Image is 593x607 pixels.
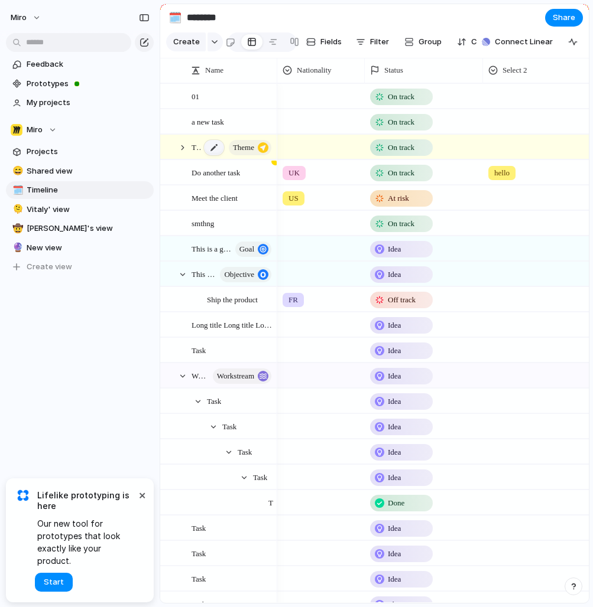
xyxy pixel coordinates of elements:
span: US [289,192,299,204]
span: This is my second goal [192,267,216,280]
button: 🗓️ [166,8,184,27]
span: Idea [388,446,401,458]
button: Fields [302,32,346,51]
span: objective [224,266,254,283]
span: Select 2 [503,64,527,76]
span: Projects [27,146,150,158]
span: Task [192,343,206,357]
span: On track [388,116,414,128]
span: Nationality [297,64,332,76]
span: Idea [388,396,401,407]
span: Idea [388,472,401,484]
a: 🤠[PERSON_NAME]'s view [6,220,154,237]
span: On track [388,91,414,103]
span: Off track [388,294,416,306]
span: At risk [388,192,409,204]
span: Miro [27,124,43,136]
span: a new task [192,115,224,128]
span: Connect Linear [495,36,553,48]
span: [PERSON_NAME]'s view [27,223,150,234]
a: Feedback [6,56,154,73]
button: Connect Linear [477,33,558,51]
button: Share [545,9,583,27]
span: Create [173,36,200,48]
span: My projects [27,97,150,109]
a: 🔮New view [6,239,154,257]
span: goal [239,241,254,257]
button: Create view [6,258,154,276]
div: 🗓️Timeline [6,181,154,199]
span: Idea [388,319,401,331]
span: Group [419,36,442,48]
button: objective [220,267,271,282]
button: Create [166,32,206,51]
span: Lifelike prototyping is here [37,490,136,511]
button: 😄 [11,165,22,177]
a: My projects [6,94,154,112]
span: Task [207,394,221,407]
div: 🗓️ [12,184,21,197]
span: Share [553,12,575,24]
span: Task [192,521,206,534]
span: New view [27,242,150,254]
span: Long title Long title Long title Long title Long title Long title Long title Long title Long titl... [192,318,273,331]
span: Task [222,419,236,433]
div: 🤠 [12,222,21,236]
span: Idea [388,243,401,255]
button: 🗓️ [11,184,22,196]
span: Fields [320,36,342,48]
button: theme [229,140,271,155]
button: workstream [213,368,271,384]
span: Feedback [27,58,150,70]
span: Our new tool for prototypes that look exactly like your product. [37,517,136,567]
span: Shared view [27,165,150,177]
span: Done [388,497,404,509]
div: 🫠 [12,203,21,216]
a: Projects [6,143,154,161]
span: On track [388,142,414,154]
button: miro [5,8,47,27]
span: Idea [388,345,401,357]
button: Miro [6,121,154,139]
button: 🤠 [11,223,22,234]
div: 😄 [12,164,21,178]
span: Idea [388,269,401,280]
button: 🔮 [11,242,22,254]
span: Timeline [27,184,150,196]
a: 😄Shared view [6,162,154,180]
span: 01 [192,89,199,103]
span: FR [289,294,298,306]
span: Idea [388,523,401,534]
span: This is a themeThis is a themeThis is a themeThis is a themeThis is a themeThis is a themeThis is... [192,140,200,154]
span: Filter [370,36,389,48]
span: On track [388,218,414,230]
span: hello [494,167,510,179]
span: miro [11,12,27,24]
span: Collapse [471,36,504,48]
span: Do another task [192,165,240,179]
a: 🫠Vitaly' view [6,201,154,218]
span: Workstream #1 [192,368,209,382]
button: Group [398,32,448,51]
span: workstream [217,368,254,384]
button: Start [35,573,73,592]
button: Dismiss [135,488,149,502]
span: This is a goal [192,242,232,255]
span: Idea [388,370,401,382]
span: Create view [27,261,72,273]
button: Collapse [452,32,508,51]
button: Filter [351,32,394,51]
div: 🔮 [12,241,21,254]
span: Task [253,470,267,484]
span: Idea [388,573,401,585]
span: Name [205,64,223,76]
span: smthng [192,216,214,230]
div: 🗓️ [168,9,182,25]
button: goal [235,242,271,257]
span: Vitaly' view [27,204,150,216]
a: Prototypes [6,75,154,93]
